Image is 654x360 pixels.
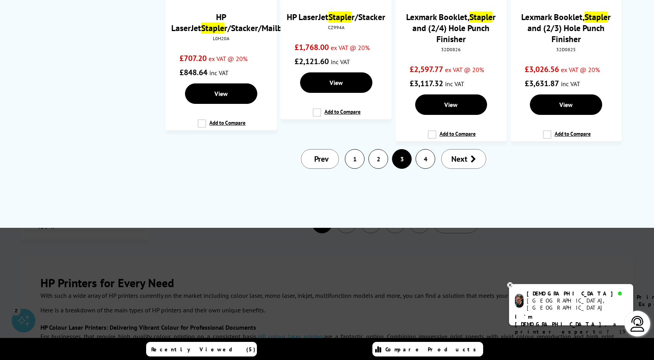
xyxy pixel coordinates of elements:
a: Lexmark Booklet,Stapler and (2/3) Hole Punch Finisher [521,11,611,44]
span: View [214,90,228,98]
span: inc VAT [209,69,229,77]
span: inc VAT [331,58,350,66]
div: L0H20A [171,35,271,41]
div: [DEMOGRAPHIC_DATA] [527,290,627,297]
mark: Staple [328,11,352,22]
a: View [300,72,372,93]
a: Compare Products [372,342,483,356]
span: £3,117.32 [410,78,443,89]
span: inc VAT [561,80,580,88]
a: View [415,94,487,115]
span: £3,631.87 [525,78,559,89]
a: HP LaserJetStapler/Stacker/Mailbox [171,11,291,33]
label: Add to Compare [198,119,245,134]
label: Add to Compare [543,130,591,145]
span: ex VAT @ 20% [209,55,247,63]
a: 4 [416,150,435,168]
span: £2,597.77 [410,64,443,74]
div: 32D0826 [401,46,501,52]
span: ex VAT @ 20% [445,66,484,74]
a: Lexmark Booklet,Stapler and (2/4) Hole Punch Finisher [406,11,496,44]
a: Previous [301,149,339,169]
img: user-headset-light.svg [630,316,645,332]
span: View [330,79,343,87]
b: I'm [DEMOGRAPHIC_DATA], a printer expert [515,313,619,335]
div: 32D0825 [517,46,616,52]
a: 2 [369,150,388,168]
span: £3,026.56 [525,64,559,74]
span: inc VAT [445,80,464,88]
mark: Staple [469,11,493,22]
span: £2,121.60 [295,56,329,66]
span: View [444,101,458,109]
span: Prev [314,154,329,164]
div: [GEOGRAPHIC_DATA], [GEOGRAPHIC_DATA] [527,297,627,311]
a: Recently Viewed (5) [146,342,257,356]
span: Recently Viewed (5) [151,346,256,353]
label: Add to Compare [428,130,476,145]
a: 1 [345,150,364,168]
a: View [530,94,602,115]
span: £707.20 [180,53,207,63]
label: Add to Compare [313,108,361,123]
a: View [185,83,257,104]
mark: Staple [584,11,608,22]
span: ex VAT @ 20% [331,44,370,52]
img: chris-livechat.png [515,294,524,308]
mark: Staple [201,22,224,33]
span: ex VAT @ 20% [561,66,600,74]
a: Next [441,149,486,169]
div: CZ994A [286,24,386,30]
span: Next [451,154,467,164]
span: Compare Products [385,346,480,353]
a: HP LaserJetStapler/Stacker [287,11,385,22]
span: £848.64 [180,67,207,78]
span: £1,768.00 [295,42,329,52]
p: of 19 years! I can help you choose the right product [515,313,627,358]
span: View [559,101,573,109]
